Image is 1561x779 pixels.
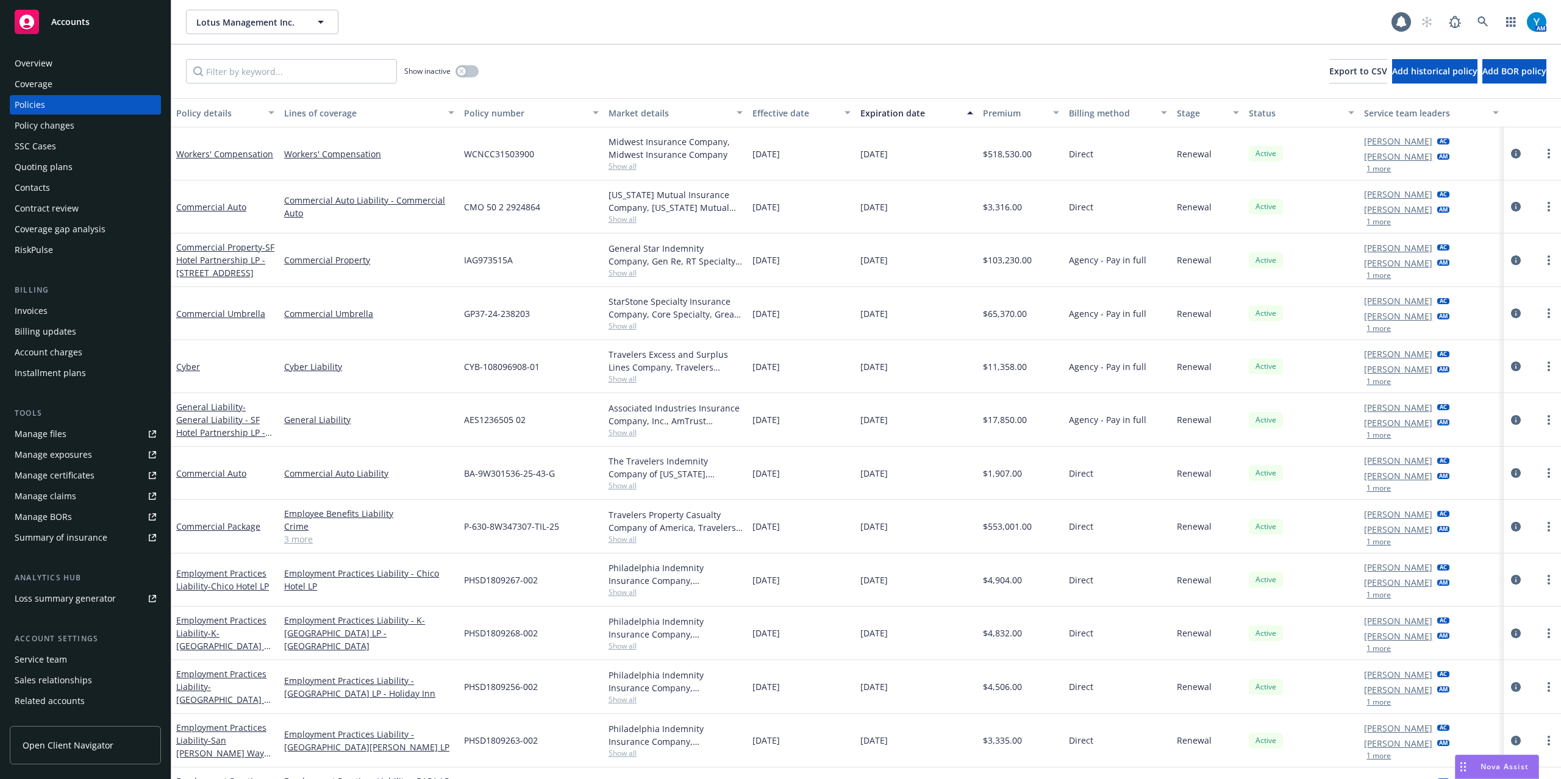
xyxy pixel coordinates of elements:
[1443,10,1467,34] a: Report a Bug
[15,54,52,73] div: Overview
[1069,148,1093,160] span: Direct
[1499,10,1523,34] a: Switch app
[10,322,161,341] a: Billing updates
[1509,253,1523,268] a: circleInformation
[176,241,274,279] a: Commercial Property
[983,201,1022,213] span: $3,316.00
[176,361,200,372] a: Cyber
[609,188,743,214] div: [US_STATE] Mutual Insurance Company, [US_STATE] Mutual Insurance
[284,467,454,480] a: Commercial Auto Liability
[1254,574,1278,585] span: Active
[752,467,780,480] span: [DATE]
[609,402,743,427] div: Associated Industries Insurance Company, Inc., AmTrust Financial Services, RT Specialty Insurance...
[1254,521,1278,532] span: Active
[1364,614,1432,627] a: [PERSON_NAME]
[1177,680,1212,693] span: Renewal
[1482,59,1546,84] button: Add BOR policy
[10,54,161,73] a: Overview
[609,161,743,171] span: Show all
[15,157,73,177] div: Quoting plans
[1392,65,1477,77] span: Add historical policy
[609,268,743,278] span: Show all
[1177,307,1212,320] span: Renewal
[983,360,1027,373] span: $11,358.00
[284,674,454,700] a: Employment Practices Liability - [GEOGRAPHIC_DATA] LP - Holiday Inn
[752,254,780,266] span: [DATE]
[1364,401,1432,414] a: [PERSON_NAME]
[15,363,86,383] div: Installment plans
[176,107,261,119] div: Policy details
[10,486,161,506] a: Manage claims
[1541,359,1556,374] a: more
[1254,628,1278,639] span: Active
[15,301,48,321] div: Invoices
[1366,485,1391,492] button: 1 more
[1329,65,1387,77] span: Export to CSV
[1177,627,1212,639] span: Renewal
[860,680,888,693] span: [DATE]
[860,148,888,160] span: [DATE]
[176,614,273,664] a: Employment Practices Liability
[609,694,743,705] span: Show all
[186,59,397,84] input: Filter by keyword...
[284,567,454,592] a: Employment Practices Liability - Chico Hotel LP
[609,295,743,321] div: StarStone Specialty Insurance Company, Core Specialty, Great Point Insurance Company
[1364,107,1485,119] div: Service team leaders
[752,148,780,160] span: [DATE]
[609,321,743,331] span: Show all
[1366,218,1391,226] button: 1 more
[1364,135,1432,148] a: [PERSON_NAME]
[860,574,888,586] span: [DATE]
[1509,733,1523,748] a: circleInformation
[284,148,454,160] a: Workers' Compensation
[15,424,66,444] div: Manage files
[609,669,743,694] div: Philadelphia Indemnity Insurance Company, [GEOGRAPHIC_DATA] Insurance Companies
[609,242,743,268] div: General Star Indemnity Company, Gen Re, RT Specialty Insurance Services, LLC (RSG Specialty, LLC)
[1069,680,1093,693] span: Direct
[1177,734,1212,747] span: Renewal
[10,219,161,239] a: Coverage gap analysis
[609,587,743,597] span: Show all
[1366,591,1391,599] button: 1 more
[983,148,1032,160] span: $518,530.00
[1254,201,1278,212] span: Active
[10,507,161,527] a: Manage BORs
[404,66,451,76] span: Show inactive
[983,574,1022,586] span: $4,904.00
[609,508,743,534] div: Travelers Property Casualty Company of America, Travelers Insurance
[1177,467,1212,480] span: Renewal
[15,74,52,94] div: Coverage
[10,528,161,547] a: Summary of insurance
[1527,12,1546,32] img: photo
[1366,378,1391,385] button: 1 more
[464,574,538,586] span: PHSD1809267-002
[10,137,161,156] a: SSC Cases
[1541,306,1556,321] a: more
[1177,254,1212,266] span: Renewal
[284,614,454,652] a: Employment Practices Liability - K-[GEOGRAPHIC_DATA] LP - [GEOGRAPHIC_DATA]
[983,307,1027,320] span: $65,370.00
[1364,454,1432,467] a: [PERSON_NAME]
[752,627,780,639] span: [DATE]
[284,194,454,219] a: Commercial Auto Liability - Commercial Auto
[1254,255,1278,266] span: Active
[1364,576,1432,589] a: [PERSON_NAME]
[1064,98,1172,127] button: Billing method
[1069,107,1154,119] div: Billing method
[609,214,743,224] span: Show all
[15,650,67,669] div: Service team
[171,98,279,127] button: Policy details
[1364,722,1432,735] a: [PERSON_NAME]
[1364,469,1432,482] a: [PERSON_NAME]
[1366,645,1391,652] button: 1 more
[1364,416,1432,429] a: [PERSON_NAME]
[1364,668,1432,681] a: [PERSON_NAME]
[1541,626,1556,641] a: more
[1364,347,1432,360] a: [PERSON_NAME]
[10,74,161,94] a: Coverage
[609,374,743,384] span: Show all
[860,201,888,213] span: [DATE]
[284,520,454,533] a: Crime
[609,107,729,119] div: Market details
[1364,257,1432,269] a: [PERSON_NAME]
